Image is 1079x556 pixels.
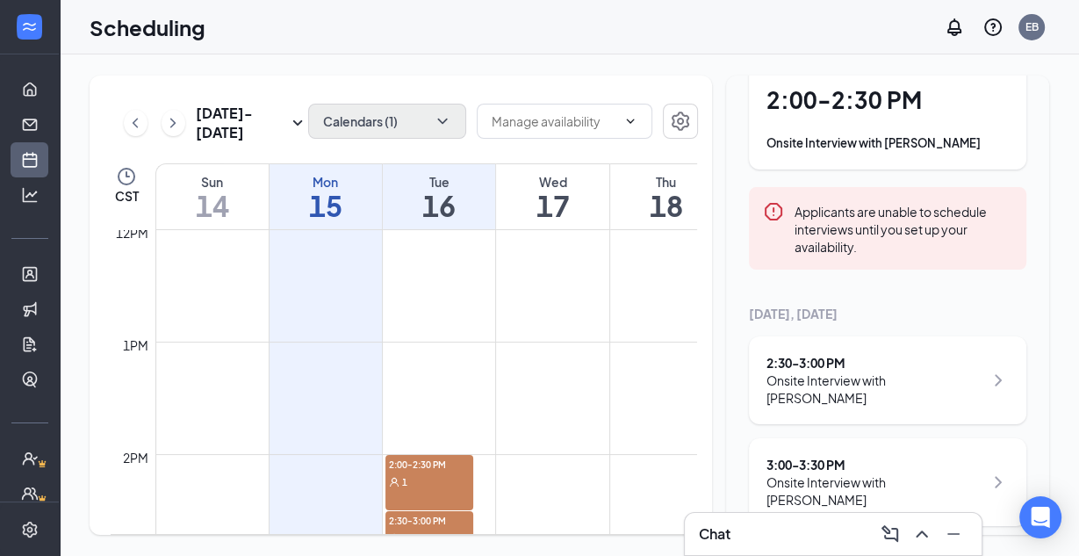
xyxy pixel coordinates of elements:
div: 12pm [112,223,152,242]
svg: Notifications [944,17,965,38]
div: Tue [383,173,495,191]
span: 1 [402,476,407,488]
svg: Settings [670,111,691,132]
h1: 18 [610,191,723,220]
svg: QuestionInfo [982,17,1003,38]
div: Applicants are unable to schedule interviews until you set up your availability. [795,201,1012,256]
span: 1 [402,532,407,545]
div: 2:30 - 3:00 PM [766,354,983,372]
svg: ChevronDown [434,112,451,130]
div: Onsite Interview with [PERSON_NAME] [766,134,1009,152]
svg: ChevronLeft [126,112,144,134]
a: September 14, 2025 [156,164,269,229]
a: Settings [663,104,698,142]
a: September 18, 2025 [610,164,723,229]
h1: 17 [496,191,608,220]
h1: 16 [383,191,495,220]
button: ComposeMessage [876,520,904,548]
svg: Analysis [21,186,39,204]
div: Mon [270,173,382,191]
div: EB [1025,19,1039,34]
div: [DATE], [DATE] [749,305,1026,322]
button: Calendars (1)ChevronDown [308,104,466,139]
div: Wed [496,173,608,191]
a: September 17, 2025 [496,164,608,229]
svg: User [389,477,399,487]
button: ChevronUp [908,520,936,548]
input: Manage availability [492,112,616,131]
div: Onsite Interview with [PERSON_NAME] [766,372,983,407]
button: Minimize [939,520,968,548]
div: 3:00 - 3:30 PM [766,456,983,473]
svg: SmallChevronDown [287,112,308,134]
a: September 15, 2025 [270,164,382,229]
div: 2pm [119,448,152,467]
h3: Chat [699,524,730,544]
span: CST [115,187,139,205]
svg: Minimize [943,524,964,545]
h1: 2:00 - 2:30 PM [766,85,1009,115]
svg: WorkstreamLogo [20,18,38,35]
h1: 14 [156,191,269,220]
svg: ChevronRight [988,472,1009,493]
a: September 16, 2025 [383,164,495,229]
svg: Settings [21,521,39,538]
svg: ChevronRight [988,370,1009,391]
svg: Clock [116,166,137,187]
button: Settings [663,104,698,139]
button: ChevronRight [162,110,185,136]
span: 2:30-3:00 PM [385,511,473,529]
div: Thu [610,173,723,191]
h1: Scheduling [90,12,205,42]
svg: ChevronUp [911,524,932,545]
span: 2:00-2:30 PM [385,455,473,473]
h1: 15 [270,191,382,220]
svg: Error [763,201,784,222]
div: 1pm [119,336,152,355]
div: Sun [156,173,269,191]
svg: ChevronDown [623,114,637,128]
button: ChevronLeft [124,110,147,136]
svg: ChevronRight [164,112,182,134]
div: Onsite Interview with [PERSON_NAME] [766,473,983,509]
h3: [DATE] - [DATE] [196,104,287,142]
svg: User [389,533,399,544]
svg: ComposeMessage [880,524,901,545]
div: Open Intercom Messenger [1019,496,1061,538]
